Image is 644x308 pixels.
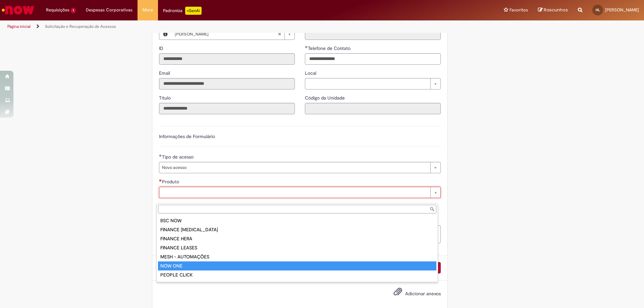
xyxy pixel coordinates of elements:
div: FINANCE HERA [158,234,436,243]
div: FINANCE [MEDICAL_DATA] [158,225,436,234]
div: FINANCE LEASES [158,243,436,252]
div: PEOPLE LUPI [158,280,436,289]
ul: Produto [157,215,438,282]
div: NOW ONE [158,261,436,270]
div: PEOPLE CLICK [158,270,436,280]
div: MESH - AUTOMAÇÕES [158,252,436,261]
div: BSC NOW [158,216,436,225]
